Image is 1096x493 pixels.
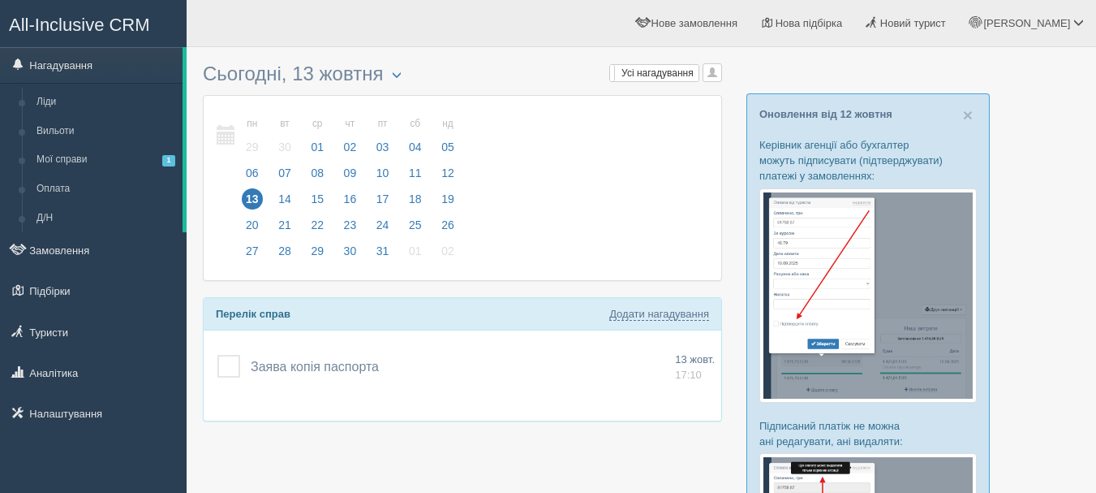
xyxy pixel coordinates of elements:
span: 12 [437,162,458,184]
a: 20 [237,216,268,242]
span: 06 [242,162,263,184]
a: 08 [302,164,333,190]
span: 05 [437,136,458,158]
a: 29 [302,242,333,268]
span: 19 [437,188,458,210]
span: 02 [437,240,458,262]
a: ср 01 [302,108,333,164]
span: 29 [242,136,263,158]
a: 16 [335,190,366,216]
a: Оновлення від 12 жовтня [759,108,892,120]
a: Оплата [29,175,183,204]
a: пт 03 [367,108,398,164]
span: 04 [405,136,426,158]
small: пн [242,117,263,131]
span: 18 [405,188,426,210]
a: 11 [400,164,431,190]
a: 06 [237,164,268,190]
span: 1 [162,155,175,166]
span: 17:10 [675,369,702,381]
img: %D0%BF%D1%96%D0%B4%D1%82%D0%B2%D0%B5%D1%80%D0%B4%D0%B6%D0%B5%D0%BD%D0%BD%D1%8F-%D0%BE%D0%BF%D0%BB... [759,188,977,403]
a: 07 [269,164,300,190]
span: All-Inclusive CRM [9,15,150,35]
a: 13 [237,190,268,216]
small: сб [405,117,426,131]
span: 30 [340,240,361,262]
span: 09 [340,162,361,184]
span: 03 [372,136,393,158]
span: 31 [372,240,393,262]
p: Керівник агенції або бухгалтер можуть підписувати (підтверджувати) платежі у замовленнях: [759,137,977,184]
span: 20 [242,214,263,236]
b: Перелік справ [216,308,290,320]
a: 28 [269,242,300,268]
a: сб 04 [400,108,431,164]
a: 27 [237,242,268,268]
span: 16 [340,188,361,210]
a: 19 [432,190,459,216]
span: 13 жовт. [675,353,715,365]
button: Close [963,106,973,123]
a: 25 [400,216,431,242]
span: Усі нагадування [621,67,694,79]
span: 30 [274,136,295,158]
a: Додати нагадування [609,308,709,321]
a: 31 [367,242,398,268]
a: 22 [302,216,333,242]
span: × [963,106,973,124]
a: 23 [335,216,366,242]
a: 21 [269,216,300,242]
a: нд 05 [432,108,459,164]
span: [PERSON_NAME] [983,17,1070,29]
a: 17 [367,190,398,216]
span: 07 [274,162,295,184]
span: Заява копія паспорта [251,360,379,374]
small: ср [307,117,328,131]
a: 01 [400,242,431,268]
a: Д/Н [29,204,183,233]
a: 10 [367,164,398,190]
a: 13 жовт. 17:10 [675,352,715,383]
small: нд [437,117,458,131]
a: 02 [432,242,459,268]
span: 01 [405,240,426,262]
a: 30 [335,242,366,268]
span: 14 [274,188,295,210]
a: Ліди [29,88,183,117]
span: 27 [242,240,263,262]
span: 17 [372,188,393,210]
a: 14 [269,190,300,216]
span: Нове замовлення [651,17,737,29]
span: 28 [274,240,295,262]
span: 11 [405,162,426,184]
span: 01 [307,136,328,158]
a: 15 [302,190,333,216]
span: 23 [340,214,361,236]
a: All-Inclusive CRM [1,1,186,45]
span: 29 [307,240,328,262]
a: Мої справи1 [29,145,183,175]
small: пт [372,117,393,131]
p: Підписаний платіж не можна ані редагувати, ані видаляти: [759,418,977,449]
span: 26 [437,214,458,236]
span: Новий турист [880,17,946,29]
span: 13 [242,188,263,210]
a: 26 [432,216,459,242]
span: 21 [274,214,295,236]
a: 24 [367,216,398,242]
span: 22 [307,214,328,236]
span: 25 [405,214,426,236]
span: 10 [372,162,393,184]
span: Нова підбірка [776,17,843,29]
span: 08 [307,162,328,184]
span: 15 [307,188,328,210]
a: Вильоти [29,117,183,146]
a: 12 [432,164,459,190]
h3: Сьогодні, 13 жовтня [203,63,722,87]
a: 09 [335,164,366,190]
a: вт 30 [269,108,300,164]
span: 24 [372,214,393,236]
small: вт [274,117,295,131]
a: 18 [400,190,431,216]
a: чт 02 [335,108,366,164]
